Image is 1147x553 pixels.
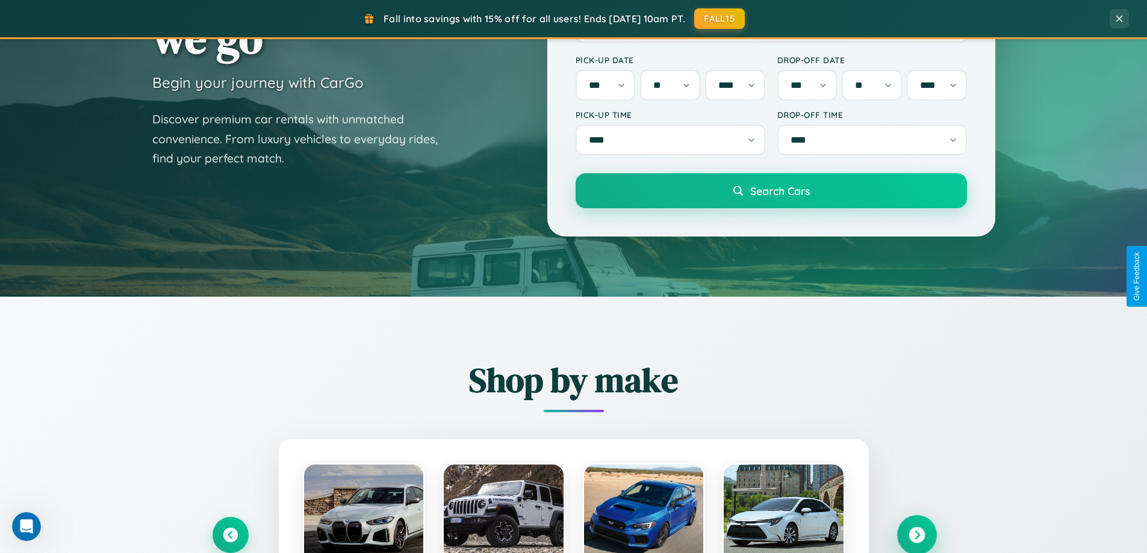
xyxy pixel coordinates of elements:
button: Search Cars [576,173,967,208]
h2: Shop by make [213,357,935,403]
div: Give Feedback [1133,252,1141,301]
label: Pick-up Time [576,110,765,120]
span: Fall into savings with 15% off for all users! Ends [DATE] 10am PT. [384,13,685,25]
p: Discover premium car rentals with unmatched convenience. From luxury vehicles to everyday rides, ... [152,110,453,168]
iframe: Intercom live chat [12,512,41,541]
label: Drop-off Date [777,55,967,65]
h3: Begin your journey with CarGo [152,73,364,91]
button: FALL15 [694,8,745,29]
span: Search Cars [750,184,810,197]
label: Pick-up Date [576,55,765,65]
label: Drop-off Time [777,110,967,120]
